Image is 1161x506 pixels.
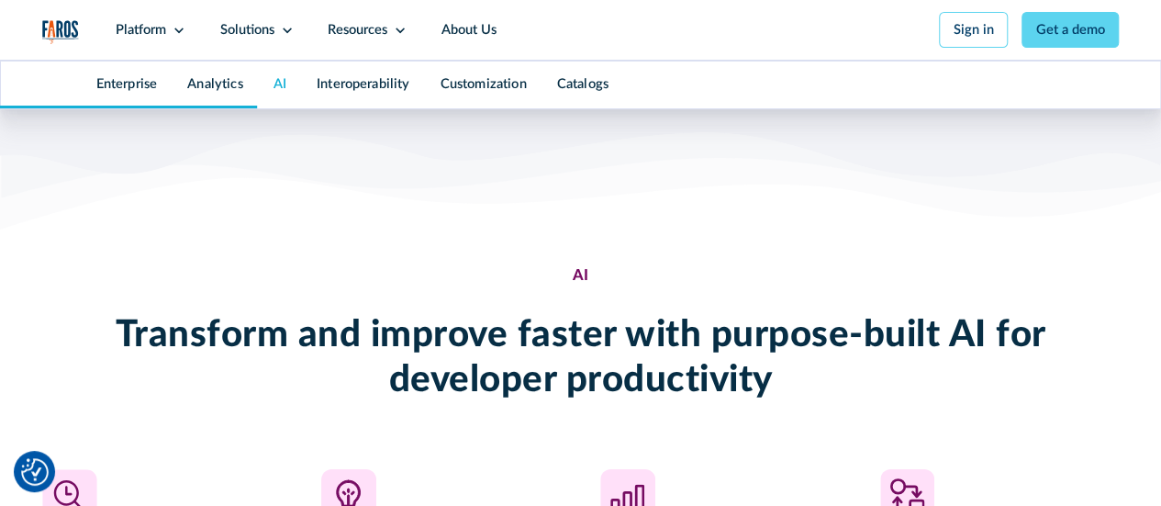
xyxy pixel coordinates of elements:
[21,458,49,486] button: Cookie Settings
[21,458,49,486] img: Revisit consent button
[557,78,608,92] a: Catalogs
[116,20,166,40] div: Platform
[42,20,79,44] img: Logo of the analytics and reporting company Faros.
[1021,12,1119,48] a: Get a demo
[220,20,274,40] div: Solutions
[328,20,387,40] div: Resources
[96,78,158,92] a: Enterprise
[42,313,1119,402] h2: Transform and improve faster with purpose-built AI for developer productivity
[42,20,79,44] a: home
[440,78,526,92] a: Customization
[317,78,410,92] a: Interoperability
[187,78,242,92] a: Analytics
[274,78,286,92] a: AI
[573,267,589,286] div: AI
[939,12,1008,48] a: Sign in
